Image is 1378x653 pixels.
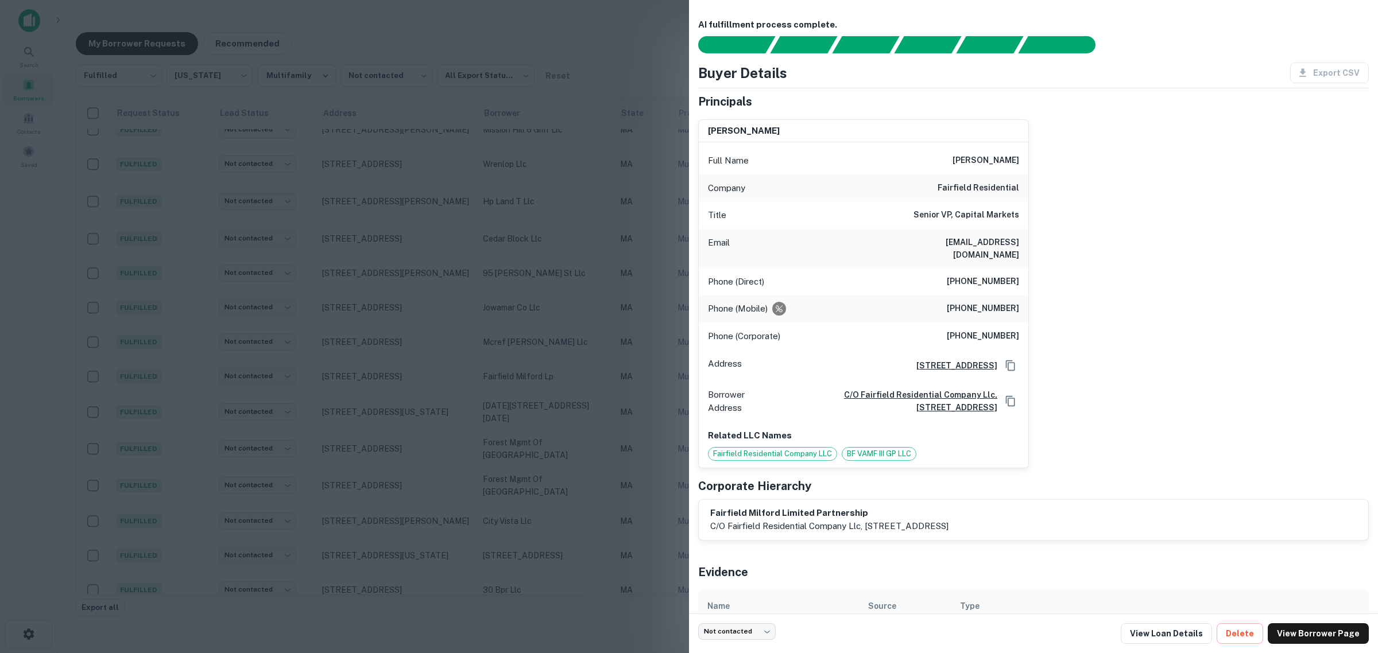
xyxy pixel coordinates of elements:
[881,236,1019,261] h6: [EMAIL_ADDRESS][DOMAIN_NAME]
[708,357,742,374] p: Address
[1321,561,1378,616] iframe: Chat Widget
[1217,623,1263,644] button: Delete
[708,181,745,195] p: Company
[956,36,1023,53] div: Principals found, still searching for contact information. This may take time...
[947,329,1019,343] h6: [PHONE_NUMBER]
[698,477,811,495] h5: Corporate Hierarchy
[960,599,980,613] div: Type
[951,590,1298,622] th: Type
[698,590,859,622] th: Name
[1121,623,1212,644] a: View Loan Details
[684,36,771,53] div: Sending borrower request to AI...
[1002,357,1019,374] button: Copy Address
[953,154,1019,168] h6: [PERSON_NAME]
[832,36,899,53] div: Documents found, AI parsing details...
[709,448,837,460] span: Fairfield Residential Company LLC
[708,275,764,289] p: Phone (Direct)
[1019,36,1109,53] div: AI fulfillment process complete.
[907,359,997,372] a: [STREET_ADDRESS]
[708,236,730,261] p: Email
[1002,392,1019,410] button: Copy Address
[708,329,780,343] p: Phone (Corporate)
[1268,623,1369,644] a: View Borrower Page
[938,181,1019,195] h6: fairfield residential
[698,563,748,581] h5: Evidence
[708,302,768,316] p: Phone (Mobile)
[708,154,749,168] p: Full Name
[779,388,997,414] a: c/o fairfield residential company llc, [STREET_ADDRESS]
[708,388,774,415] p: Borrower Address
[772,302,786,316] div: Requests to not be contacted at this number
[859,590,951,622] th: Source
[698,93,752,110] h5: Principals
[868,599,896,613] div: Source
[947,302,1019,316] h6: [PHONE_NUMBER]
[707,599,730,613] div: Name
[698,63,787,83] h4: Buyer Details
[708,208,726,222] p: Title
[947,275,1019,289] h6: [PHONE_NUMBER]
[698,18,1369,32] h6: AI fulfillment process complete.
[894,36,961,53] div: Principals found, AI now looking for contact information...
[710,507,949,520] h6: fairfield milford limited partnership
[770,36,837,53] div: Your request is received and processing...
[842,448,916,460] span: BF VAMF III GP LLC
[710,519,949,533] p: c/o fairfield residential company llc, [STREET_ADDRESS]
[708,125,780,138] h6: [PERSON_NAME]
[698,623,776,640] div: Not contacted
[708,429,1019,442] p: Related LLC Names
[913,208,1019,222] h6: Senior VP, Capital Markets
